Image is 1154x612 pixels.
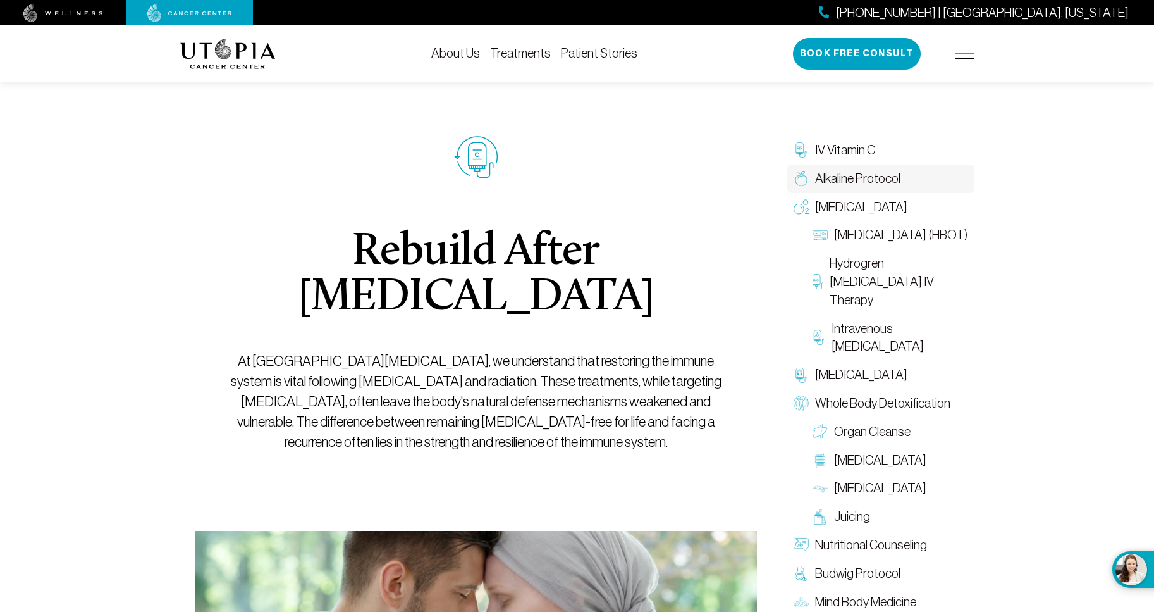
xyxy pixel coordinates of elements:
[794,199,809,215] img: Oxygen Therapy
[23,4,103,22] img: wellness
[787,193,974,222] a: [MEDICAL_DATA]
[955,49,974,59] img: icon-hamburger
[806,503,974,531] a: Juicing
[813,228,828,243] img: Hyperbaric Oxygen Therapy (HBOT)
[830,254,968,309] span: Hydrogren [MEDICAL_DATA] IV Therapy
[813,330,826,345] img: Intravenous Ozone Therapy
[180,39,276,69] img: logo
[794,396,809,411] img: Whole Body Detoxification
[806,315,974,361] a: Intravenous [MEDICAL_DATA]
[836,4,1129,22] span: [PHONE_NUMBER] | [GEOGRAPHIC_DATA], [US_STATE]
[806,474,974,503] a: [MEDICAL_DATA]
[431,46,480,60] a: About Us
[813,424,828,439] img: Organ Cleanse
[224,230,728,321] h1: Rebuild After [MEDICAL_DATA]
[794,594,809,609] img: Mind Body Medicine
[813,509,828,525] img: Juicing
[794,566,809,581] img: Budwig Protocol
[834,226,967,244] span: [MEDICAL_DATA] (HBOT)
[224,351,728,452] p: At [GEOGRAPHIC_DATA][MEDICAL_DATA], we understand that restoring the immune system is vital follo...
[815,565,900,583] span: Budwig Protocol
[490,46,551,60] a: Treatments
[834,508,870,526] span: Juicing
[561,46,637,60] a: Patient Stories
[787,559,974,588] a: Budwig Protocol
[806,446,974,475] a: [MEDICAL_DATA]
[794,142,809,158] img: IV Vitamin C
[834,451,926,470] span: [MEDICAL_DATA]
[815,141,875,159] span: IV Vitamin C
[794,171,809,186] img: Alkaline Protocol
[813,453,828,468] img: Colon Therapy
[832,320,967,356] span: Intravenous [MEDICAL_DATA]
[819,4,1129,22] a: [PHONE_NUMBER] | [GEOGRAPHIC_DATA], [US_STATE]
[834,423,911,441] span: Organ Cleanse
[794,537,809,553] img: Nutritional Counseling
[806,418,974,446] a: Organ Cleanse
[813,274,823,289] img: Hydrogren Peroxide IV Therapy
[806,221,974,249] a: [MEDICAL_DATA] (HBOT)
[815,366,907,384] span: [MEDICAL_DATA]
[815,536,927,554] span: Nutritional Counseling
[147,4,232,22] img: cancer center
[787,361,974,389] a: [MEDICAL_DATA]
[454,136,498,178] img: icon
[815,170,900,188] span: Alkaline Protocol
[787,531,974,559] a: Nutritional Counseling
[787,136,974,165] a: IV Vitamin C
[787,389,974,418] a: Whole Body Detoxification
[815,593,916,611] span: Mind Body Medicine
[794,368,809,383] img: Chelation Therapy
[815,198,907,216] span: [MEDICAL_DATA]
[806,249,974,314] a: Hydrogren [MEDICAL_DATA] IV Therapy
[793,38,921,70] button: Book Free Consult
[813,481,828,496] img: Lymphatic Massage
[815,394,950,413] span: Whole Body Detoxification
[834,479,926,497] span: [MEDICAL_DATA]
[787,165,974,193] a: Alkaline Protocol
